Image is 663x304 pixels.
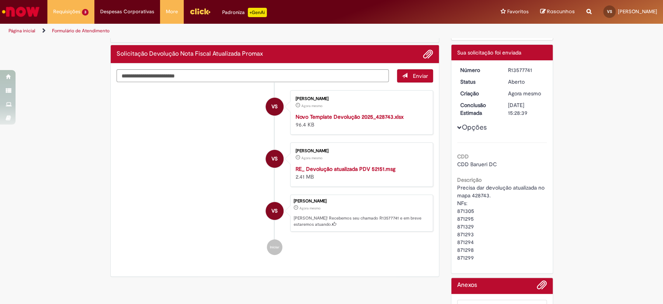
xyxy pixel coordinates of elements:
[618,8,657,15] span: [PERSON_NAME]
[296,97,425,101] div: [PERSON_NAME]
[454,101,502,117] dt: Conclusão Estimada
[296,113,425,128] div: 96.4 KB
[166,8,178,16] span: More
[508,90,541,97] span: Agora mesmo
[117,195,433,232] li: Vanessa Serpa Dos Santos
[190,5,211,17] img: click_logo_yellow_360x200.png
[301,156,322,160] time: 29/09/2025 15:28:22
[271,202,278,220] span: VS
[301,104,322,108] span: Agora mesmo
[52,28,110,34] a: Formulário de Atendimento
[607,9,612,14] span: VS
[454,90,502,97] dt: Criação
[423,49,433,59] button: Adicionar anexos
[507,8,529,16] span: Favoritos
[508,66,544,74] div: R13577741
[457,282,477,289] h2: Anexos
[508,78,544,86] div: Aberto
[1,4,41,19] img: ServiceNow
[508,90,541,97] time: 29/09/2025 15:28:36
[117,51,263,58] h2: Solicitação Devolução Nota Fiscal Atualizada Promax Histórico de tíquete
[547,8,575,15] span: Rascunhos
[294,215,429,227] p: [PERSON_NAME]! Recebemos seu chamado R13577741 e em breve estaremos atuando.
[301,104,322,108] time: 29/09/2025 15:28:32
[266,150,284,168] div: Vanessa Serpa Dos Santos
[9,28,35,34] a: Página inicial
[222,8,267,17] div: Padroniza
[296,165,395,172] a: RE_ Devolução atualizada PDV 52151.msg
[296,113,404,120] a: Novo Template Devolução 2025_428743.xlsx
[413,72,428,79] span: Enviar
[117,83,433,263] ul: Histórico de tíquete
[454,78,502,86] dt: Status
[457,176,482,183] b: Descrição
[537,280,547,294] button: Adicionar anexos
[296,149,425,153] div: [PERSON_NAME]
[454,66,502,74] dt: Número
[53,8,80,16] span: Requisições
[271,97,278,116] span: VS
[294,199,429,204] div: [PERSON_NAME]
[540,8,575,16] a: Rascunhos
[299,206,320,211] span: Agora mesmo
[6,24,436,38] ul: Trilhas de página
[397,69,433,83] button: Enviar
[508,90,544,97] div: 29/09/2025 15:28:36
[457,184,546,261] span: Precisa dar devolução atualizada no mapa 428743. NFs: 871305 871295 871329 871293 871294 871298 8...
[457,161,497,168] span: CDD Barueri DC
[271,149,278,168] span: VS
[301,156,322,160] span: Agora mesmo
[82,9,89,16] span: 3
[266,98,284,116] div: Vanessa Serpa Dos Santos
[457,49,521,56] span: Sua solicitação foi enviada
[457,153,469,160] b: CDD
[296,165,425,181] div: 2.41 MB
[117,69,389,83] textarea: Digite sua mensagem aqui...
[100,8,154,16] span: Despesas Corporativas
[248,8,267,17] p: +GenAi
[508,101,544,117] div: [DATE] 15:28:39
[266,202,284,220] div: Vanessa Serpa Dos Santos
[299,206,320,211] time: 29/09/2025 15:28:36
